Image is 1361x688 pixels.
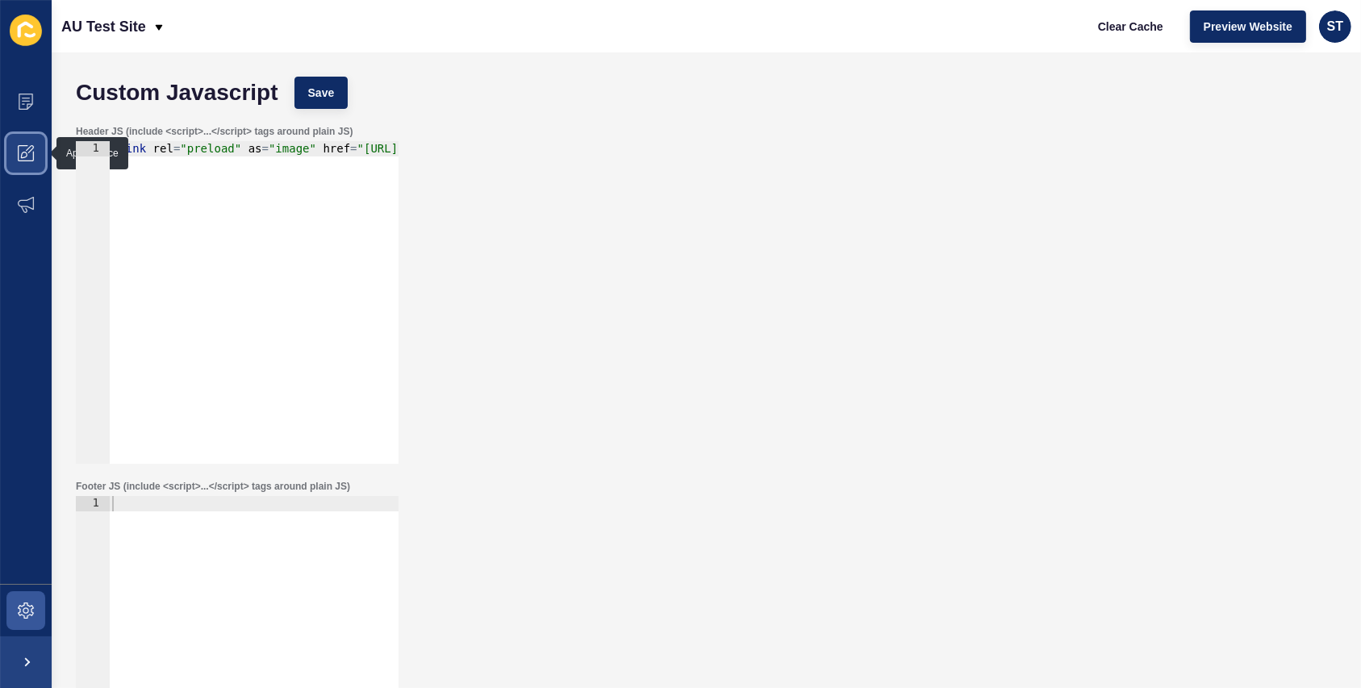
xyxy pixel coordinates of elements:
button: Save [294,77,349,109]
label: Header JS (include <script>...</script> tags around plain JS) [76,125,353,138]
p: AU Test Site [61,6,146,47]
div: 1 [76,141,110,156]
label: Footer JS (include <script>...</script> tags around plain JS) [76,480,350,493]
button: Clear Cache [1084,10,1177,43]
div: 1 [76,496,110,511]
button: Preview Website [1190,10,1306,43]
span: Preview Website [1204,19,1292,35]
h1: Custom Javascript [76,85,278,101]
span: Save [308,85,335,101]
span: Clear Cache [1098,19,1163,35]
span: ST [1327,19,1343,35]
div: Appearance [66,147,119,160]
